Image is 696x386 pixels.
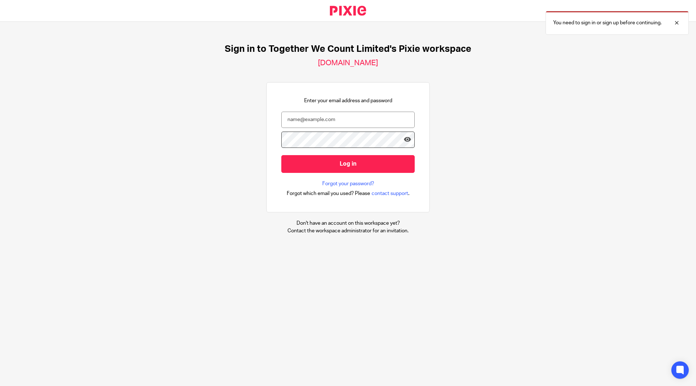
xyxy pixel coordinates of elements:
input: Log in [281,155,415,173]
div: . [287,189,410,198]
span: Forgot which email you used? Please [287,190,370,197]
p: Enter your email address and password [304,97,392,104]
span: contact support [372,190,408,197]
h2: [DOMAIN_NAME] [318,58,378,68]
input: name@example.com [281,112,415,128]
a: Forgot your password? [322,180,374,187]
p: Contact the workspace administrator for an invitation. [287,227,409,234]
p: You need to sign in or sign up before continuing. [553,19,662,26]
p: Don't have an account on this workspace yet? [287,220,409,227]
h1: Sign in to Together We Count Limited's Pixie workspace [225,43,471,55]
